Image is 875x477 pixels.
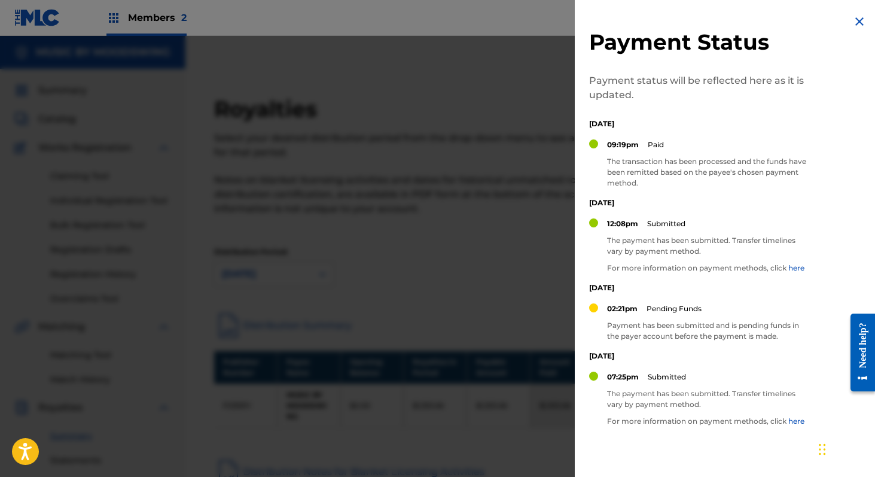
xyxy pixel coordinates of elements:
p: 12:08pm [607,218,638,229]
p: [DATE] [589,119,810,129]
p: [DATE] [589,198,810,208]
p: Paid [648,139,664,150]
p: The transaction has been processed and the funds have been remitted based on the payee's chosen p... [607,156,810,189]
p: The payment has been submitted. Transfer timelines vary by payment method. [607,235,810,257]
p: For more information on payment methods, click [607,263,810,274]
p: 07:25pm [607,372,639,382]
span: 2 [181,12,187,23]
p: [DATE] [589,282,810,293]
p: [DATE] [589,351,810,361]
p: 09:19pm [607,139,639,150]
p: Payment has been submitted and is pending funds in the payer account before the payment is made. [607,320,810,342]
iframe: Chat Widget [815,420,875,477]
p: Pending Funds [647,303,702,314]
p: The payment has been submitted. Transfer timelines vary by payment method. [607,388,810,410]
img: Top Rightsholders [106,11,121,25]
span: Members [128,11,187,25]
div: Drag [819,432,826,467]
img: MLC Logo [14,9,60,26]
a: here [788,263,804,272]
p: Submitted [648,372,686,382]
p: Payment status will be reflected here as it is updated. [589,74,810,102]
p: Submitted [647,218,685,229]
iframe: Resource Center [842,304,875,400]
p: 02:21pm [607,303,638,314]
p: For more information on payment methods, click [607,416,810,427]
h2: Payment Status [589,29,810,56]
a: here [788,417,804,426]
